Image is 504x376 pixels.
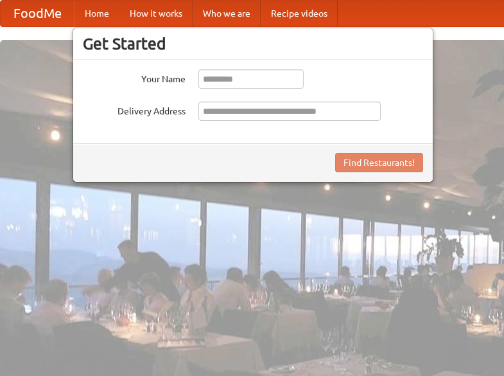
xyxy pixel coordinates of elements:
[261,1,338,26] a: Recipe videos
[83,69,186,85] label: Your Name
[83,34,423,53] h3: Get Started
[335,153,423,172] button: Find Restaurants!
[119,1,193,26] a: How it works
[83,102,186,118] label: Delivery Address
[1,1,74,26] a: FoodMe
[193,1,261,26] a: Who we are
[74,1,119,26] a: Home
